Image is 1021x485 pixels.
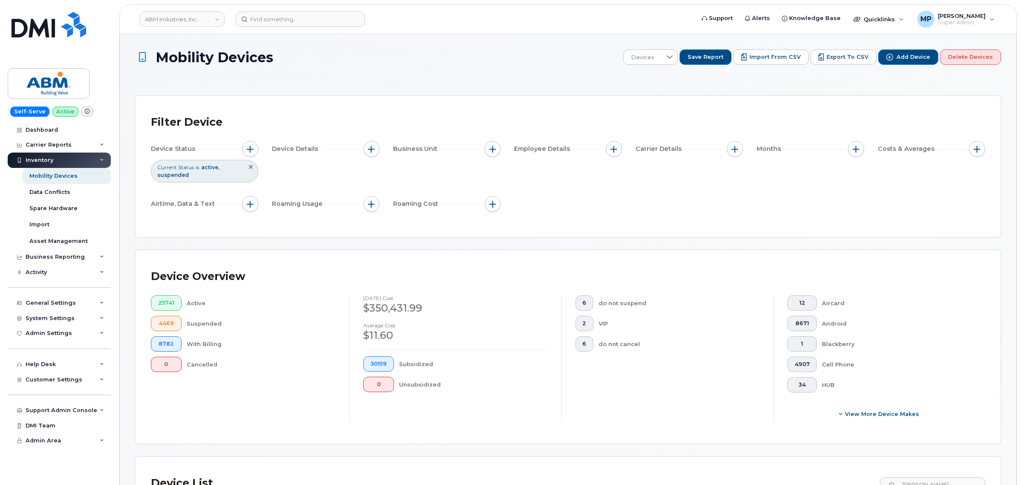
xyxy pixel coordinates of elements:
button: Export to CSV [810,49,876,65]
span: 6 [582,341,586,347]
span: Airtime, Data & Text [151,199,217,208]
span: Roaming Cost [393,199,441,208]
span: View More Device Makes [845,410,919,418]
div: Device Overview [151,266,245,288]
span: 6 [582,300,586,306]
button: Delete Devices [940,49,1001,65]
button: 25741 [151,295,182,311]
button: 0 [363,377,394,392]
div: Unsubsidized [399,377,548,392]
span: Carrier Details [636,144,684,153]
h4: Average cost [363,323,547,328]
span: 0 [158,361,174,368]
div: HUB [822,377,972,393]
span: 8782 [158,341,174,347]
span: Roaming Usage [272,199,325,208]
button: 6 [576,336,594,352]
div: Cell Phone [822,357,972,372]
span: Business Unit [393,144,440,153]
button: Save Report [680,49,732,65]
span: 4907 [795,361,810,368]
span: Export to CSV [827,53,868,61]
div: do not cancel [599,336,760,352]
span: Mobility Devices [156,50,273,65]
span: 34 [795,381,810,388]
button: 4469 [151,316,182,331]
div: Cancelled [187,357,336,372]
span: 12 [795,300,810,306]
span: active [201,164,220,170]
h4: [DATE] cost [363,295,547,301]
span: Save Report [688,53,723,61]
button: 1 [787,336,817,352]
div: With Billing [187,336,336,352]
button: 30159 [363,356,394,372]
span: Delete Devices [948,53,993,61]
span: suspended [157,172,189,178]
div: Filter Device [151,111,223,133]
span: 0 [370,381,387,388]
div: Subsidized [399,356,548,372]
span: Months [757,144,784,153]
span: 4469 [158,320,174,327]
button: Import from CSV [733,49,809,65]
div: do not suspend [599,295,760,311]
span: Add Device [897,53,930,61]
span: Employee Details [514,144,573,153]
span: 2 [582,320,586,327]
div: Blackberry [822,336,972,352]
div: Aircard [822,295,972,311]
button: 6 [576,295,594,311]
button: 0 [151,357,182,372]
div: $350,431.99 [363,301,547,315]
span: 30159 [370,361,387,367]
div: Android [822,316,972,331]
div: VIP [599,316,760,331]
button: 8671 [787,316,817,331]
button: 34 [787,377,817,393]
div: $11.60 [363,328,547,343]
span: 1 [795,341,810,347]
button: 2 [576,316,594,331]
span: Import from CSV [749,53,801,61]
button: Add Device [878,49,938,65]
span: Devices [624,50,662,65]
button: 12 [787,295,817,311]
button: 8782 [151,336,182,352]
button: 4907 [787,357,817,372]
span: Device Details [272,144,321,153]
span: Current Status [157,164,194,171]
span: Costs & Averages [878,144,937,153]
button: View More Device Makes [787,406,972,421]
span: is [196,164,199,171]
span: 25741 [158,300,174,306]
div: Suspended [187,316,336,331]
span: Device Status [151,144,198,153]
span: 8671 [795,320,810,327]
div: Active [187,295,336,311]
